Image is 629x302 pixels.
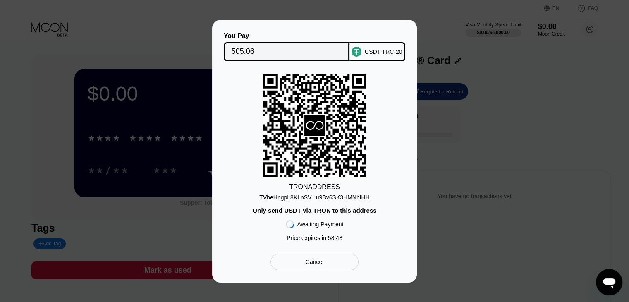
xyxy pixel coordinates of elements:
[270,254,359,270] div: Cancel
[289,183,340,191] div: TRON ADDRESS
[225,32,404,61] div: You PayUSDT TRC-20
[259,194,369,201] div: TVbeHngpL8KLnSV...u9Bv6SK3HMNhfHH
[287,235,342,241] div: Price expires in
[328,235,342,241] span: 58 : 48
[297,221,344,228] div: Awaiting Payment
[306,258,324,266] div: Cancel
[259,191,369,201] div: TVbeHngpL8KLnSV...u9Bv6SK3HMNhfHH
[252,207,376,214] div: Only send USDT via TRON to this address
[365,48,402,55] div: USDT TRC-20
[596,269,622,295] iframe: Button to launch messaging window
[224,32,350,40] div: You Pay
